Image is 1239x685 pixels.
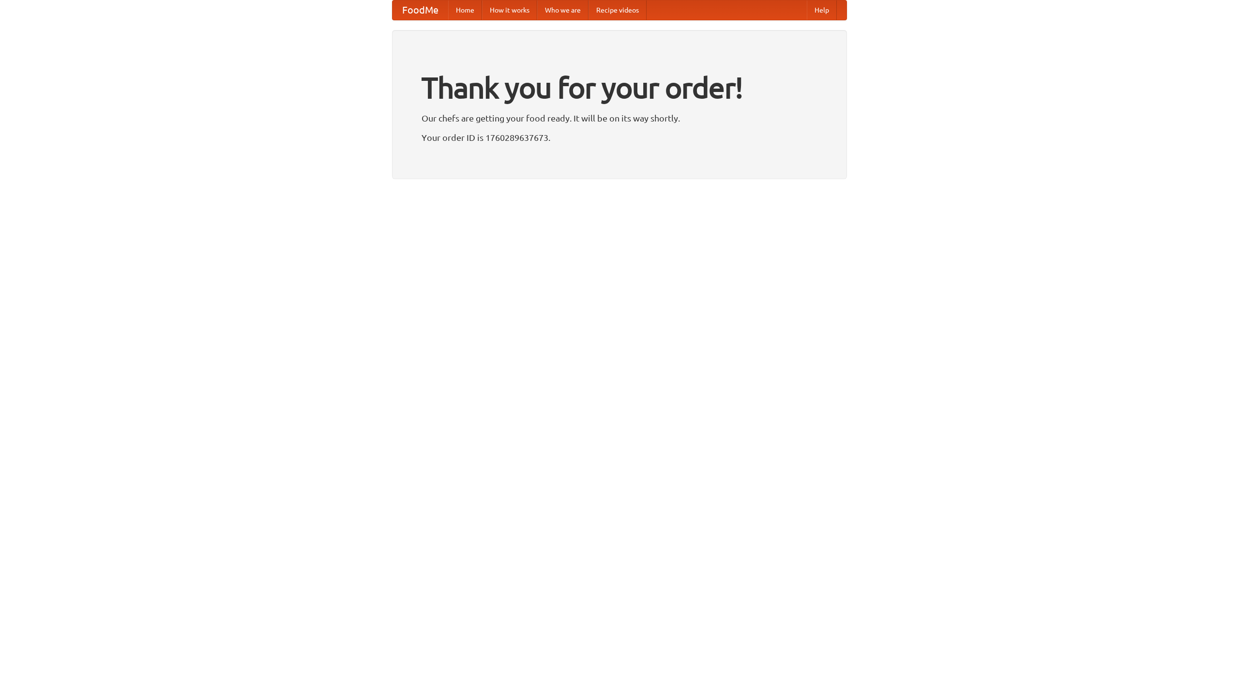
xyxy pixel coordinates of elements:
a: Recipe videos [589,0,647,20]
a: FoodMe [393,0,448,20]
a: Who we are [537,0,589,20]
a: Home [448,0,482,20]
a: How it works [482,0,537,20]
p: Our chefs are getting your food ready. It will be on its way shortly. [422,111,817,125]
h1: Thank you for your order! [422,64,817,111]
a: Help [807,0,837,20]
p: Your order ID is 1760289637673. [422,130,817,145]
